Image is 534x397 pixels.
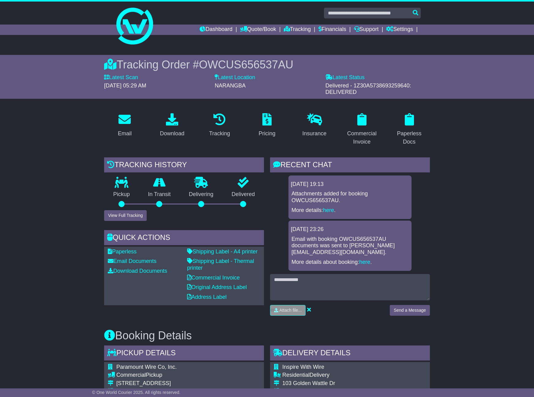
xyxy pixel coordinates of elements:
span: Inspire With Wire [282,364,324,370]
a: Download Documents [108,268,167,274]
a: Paperless Docs [389,111,430,148]
span: Commercial [116,372,146,378]
p: More details: . [291,207,408,214]
p: Delivering [180,191,223,198]
div: [STREET_ADDRESS] [116,380,255,387]
label: Latest Status [325,74,365,81]
a: Original Address Label [187,284,247,290]
p: In Transit [139,191,180,198]
div: Tracking Order # [104,58,430,71]
a: Download [156,111,188,140]
div: Quick Actions [104,230,264,247]
div: Tracking [209,129,230,138]
div: Insurance [302,129,326,138]
label: Latest Location [215,74,255,81]
a: Insurance [298,111,330,140]
a: Address Label [187,294,227,300]
div: Pickup [116,372,255,379]
a: here [323,207,334,213]
a: here [359,259,370,265]
p: Pickup [104,191,139,198]
a: Email [114,111,136,140]
a: Dashboard [200,25,232,35]
p: Email with booking OWCUS656537AU documents was sent to [PERSON_NAME][EMAIL_ADDRESS][DOMAIN_NAME]. [291,236,408,256]
a: Tracking [205,111,234,140]
div: Delivery Details [270,345,430,362]
span: NARANGBA [215,83,246,89]
div: Tracking history [104,157,264,174]
a: Quote/Book [240,25,276,35]
div: RECENT CHAT [270,157,430,174]
a: Pricing [254,111,279,140]
div: Paperless Docs [393,129,426,146]
span: [DATE] 05:29 AM [104,83,146,89]
div: Commercial Invoice [345,129,378,146]
span: Residential [282,372,310,378]
div: Pickup Details [104,345,264,362]
a: Email Documents [108,258,156,264]
a: Commercial Invoice [187,275,240,281]
a: Tracking [284,25,311,35]
a: Commercial Invoice [341,111,382,148]
a: Support [354,25,379,35]
p: Attachments added for booking OWCUS656537AU. [291,191,408,204]
p: Delivered [223,191,264,198]
button: View Full Tracking [104,210,147,221]
div: [DATE] 23:26 [291,226,409,233]
a: Financials [318,25,346,35]
div: 103 Golden Wattle Dr [282,380,421,387]
h3: Booking Details [104,330,430,342]
button: Send a Message [390,305,430,316]
div: Download [160,129,184,138]
label: Latest Scan [104,74,138,81]
div: [DATE] 19:13 [291,181,409,188]
a: Shipping Label - Thermal printer [187,258,254,271]
div: Pricing [258,129,275,138]
div: Delivery [282,372,421,379]
span: Paramount Wire Co, Inc. [116,364,177,370]
span: OWCUS656537AU [199,58,293,71]
a: Settings [386,25,413,35]
a: Shipping Label - A4 printer [187,249,258,255]
p: More details about booking: . [291,259,408,266]
span: Delivered - 1Z30A5738693259640: DELIVERED [325,83,411,95]
span: © One World Courier 2025. All rights reserved. [92,390,181,395]
a: Paperless [108,249,137,255]
div: Email [118,129,132,138]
